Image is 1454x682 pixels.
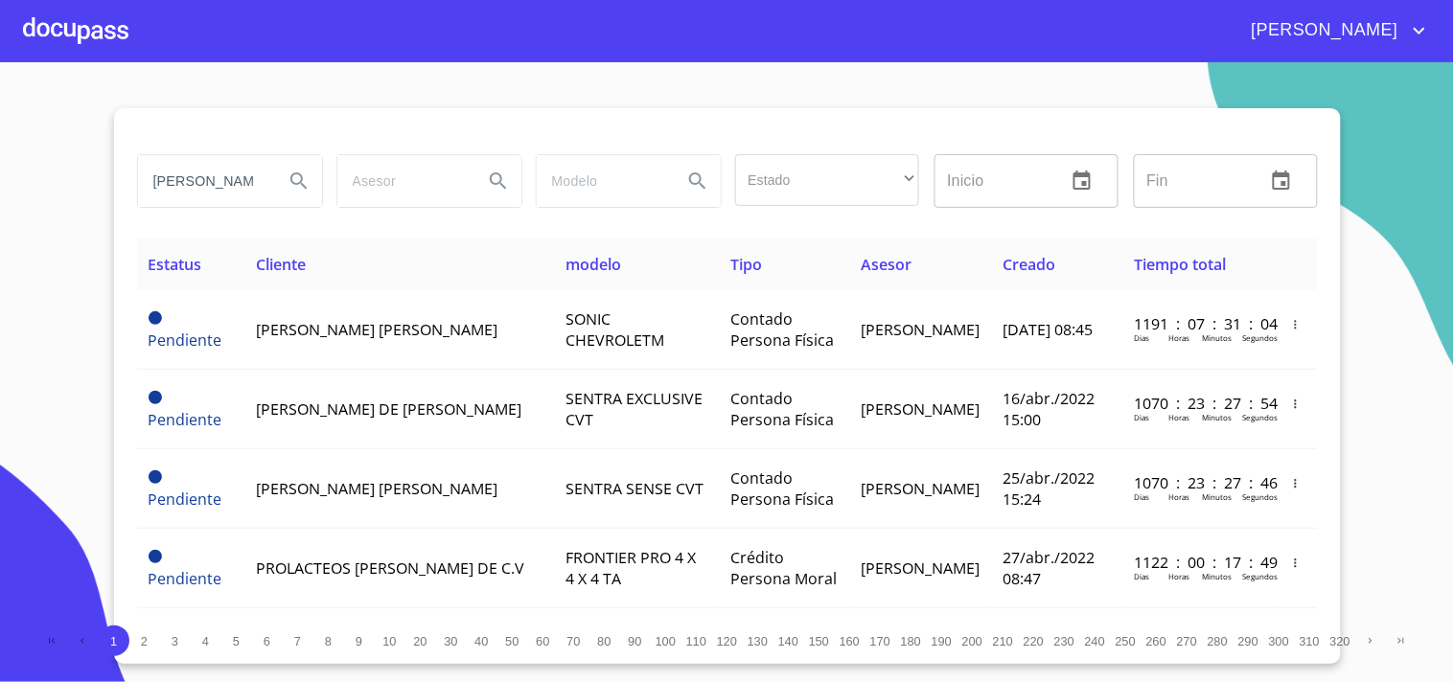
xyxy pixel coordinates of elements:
[1168,571,1189,581] p: Horas
[735,154,919,206] div: ​
[233,634,240,648] span: 5
[536,634,549,648] span: 60
[730,467,834,510] span: Contado Persona Física
[283,625,313,656] button: 7
[1177,634,1197,648] span: 270
[651,625,681,656] button: 100
[1116,634,1136,648] span: 250
[861,319,980,340] span: [PERSON_NAME]
[861,254,912,275] span: Asesor
[1202,491,1232,502] p: Minutos
[1134,491,1149,502] p: Dias
[743,625,773,656] button: 130
[681,625,712,656] button: 110
[1003,547,1095,589] span: 27/abr./2022 08:47
[149,568,222,589] span: Pendiente
[475,158,521,204] button: Search
[467,625,497,656] button: 40
[528,625,559,656] button: 60
[730,388,834,430] span: Contado Persona Física
[436,625,467,656] button: 30
[375,625,405,656] button: 10
[1080,625,1111,656] button: 240
[337,155,468,207] input: search
[1003,254,1055,275] span: Creado
[149,391,162,404] span: Pendiente
[256,398,521,420] span: [PERSON_NAME] DE [PERSON_NAME]
[804,625,835,656] button: 150
[656,634,676,648] span: 100
[589,625,620,656] button: 80
[1003,388,1095,430] span: 16/abr./2022 15:00
[221,625,252,656] button: 5
[1237,15,1431,46] button: account of current user
[962,634,982,648] span: 200
[1134,571,1149,581] p: Dias
[99,625,129,656] button: 1
[1085,634,1105,648] span: 240
[256,478,497,499] span: [PERSON_NAME] [PERSON_NAME]
[344,625,375,656] button: 9
[149,409,222,430] span: Pendiente
[730,308,834,351] span: Contado Persona Física
[1242,571,1278,581] p: Segundos
[505,634,519,648] span: 50
[413,634,427,648] span: 20
[1134,313,1263,334] p: 1191 : 07 : 31 : 04
[988,625,1019,656] button: 210
[138,155,268,207] input: search
[730,254,762,275] span: Tipo
[276,158,322,204] button: Search
[537,155,667,207] input: search
[474,634,488,648] span: 40
[1003,467,1095,510] span: 25/abr./2022 15:24
[110,634,117,648] span: 1
[730,547,837,589] span: Crédito Persona Moral
[1168,332,1189,343] p: Horas
[1134,472,1263,493] p: 1070 : 23 : 27 : 46
[191,625,221,656] button: 4
[1203,625,1234,656] button: 280
[1111,625,1142,656] button: 250
[835,625,865,656] button: 160
[1300,634,1320,648] span: 310
[901,634,921,648] span: 180
[1295,625,1326,656] button: 310
[160,625,191,656] button: 3
[628,634,641,648] span: 90
[444,634,457,648] span: 30
[149,254,202,275] span: Estatus
[325,634,332,648] span: 8
[1172,625,1203,656] button: 270
[1142,625,1172,656] button: 260
[565,547,696,589] span: FRONTIER PRO 4 X 4 X 4 TA
[1202,332,1232,343] p: Minutos
[1134,254,1226,275] span: Tiempo total
[202,634,209,648] span: 4
[1202,571,1232,581] p: Minutos
[149,311,162,325] span: Pendiente
[861,478,980,499] span: [PERSON_NAME]
[1330,634,1350,648] span: 320
[149,470,162,484] span: Pendiente
[256,319,497,340] span: [PERSON_NAME] [PERSON_NAME]
[264,634,270,648] span: 6
[861,398,980,420] span: [PERSON_NAME]
[865,625,896,656] button: 170
[497,625,528,656] button: 50
[172,634,178,648] span: 3
[256,254,306,275] span: Cliente
[778,634,798,648] span: 140
[141,634,148,648] span: 2
[1003,319,1093,340] span: [DATE] 08:45
[597,634,611,648] span: 80
[932,634,952,648] span: 190
[1264,625,1295,656] button: 300
[356,634,362,648] span: 9
[1134,393,1263,414] p: 1070 : 23 : 27 : 54
[129,625,160,656] button: 2
[1168,412,1189,422] p: Horas
[1168,491,1189,502] p: Horas
[149,550,162,563] span: Pendiente
[1134,332,1149,343] p: Dias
